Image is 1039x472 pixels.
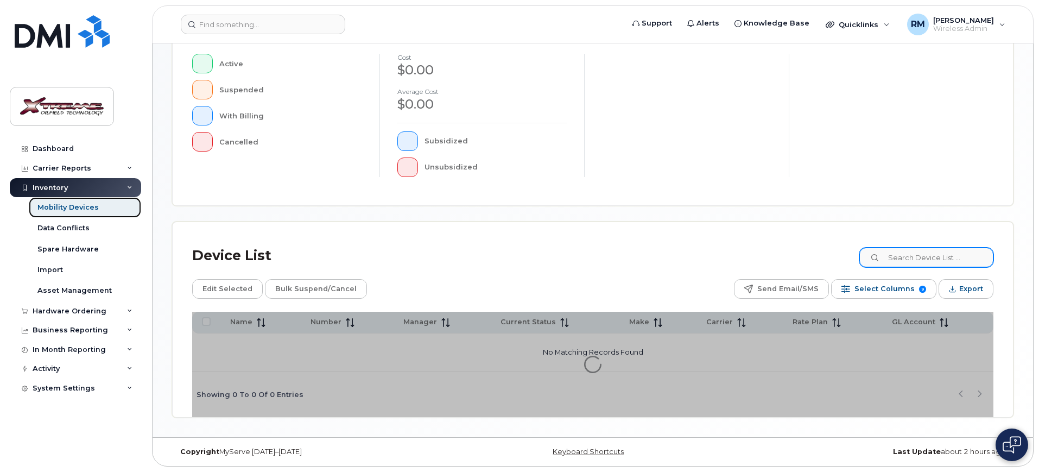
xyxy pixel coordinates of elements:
div: Cancelled [219,132,363,152]
span: Export [959,281,983,297]
h4: cost [397,54,567,61]
span: Send Email/SMS [757,281,819,297]
div: Suspended [219,80,363,99]
div: Device List [192,242,271,270]
span: Alerts [696,18,719,29]
button: Bulk Suspend/Cancel [265,279,367,299]
h4: Average cost [397,88,567,95]
div: Subsidized [425,131,567,151]
div: Reggie Mortensen [899,14,1013,35]
div: $0.00 [397,95,567,114]
a: Keyboard Shortcuts [553,448,624,456]
a: Knowledge Base [727,12,817,34]
div: Unsubsidized [425,158,567,177]
span: [PERSON_NAME] [933,16,994,24]
button: Send Email/SMS [734,279,829,299]
button: Export [939,279,993,299]
div: MyServe [DATE]–[DATE] [172,448,453,456]
input: Find something... [181,15,345,34]
span: Bulk Suspend/Cancel [275,281,357,297]
input: Search Device List ... [859,248,993,267]
span: Support [642,18,672,29]
div: $0.00 [397,61,567,79]
div: Active [219,54,363,73]
span: Edit Selected [202,281,252,297]
span: Select Columns [854,281,915,297]
a: Support [625,12,680,34]
div: Quicklinks [818,14,897,35]
div: With Billing [219,106,363,125]
a: Alerts [680,12,727,34]
span: 9 [919,286,926,293]
button: Select Columns 9 [831,279,936,299]
strong: Copyright [180,448,219,456]
img: Open chat [1003,436,1021,454]
strong: Last Update [893,448,941,456]
span: Quicklinks [839,20,878,29]
button: Edit Selected [192,279,263,299]
span: RM [911,18,925,31]
div: about 2 hours ago [733,448,1013,456]
span: Knowledge Base [744,18,809,29]
span: Wireless Admin [933,24,994,33]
